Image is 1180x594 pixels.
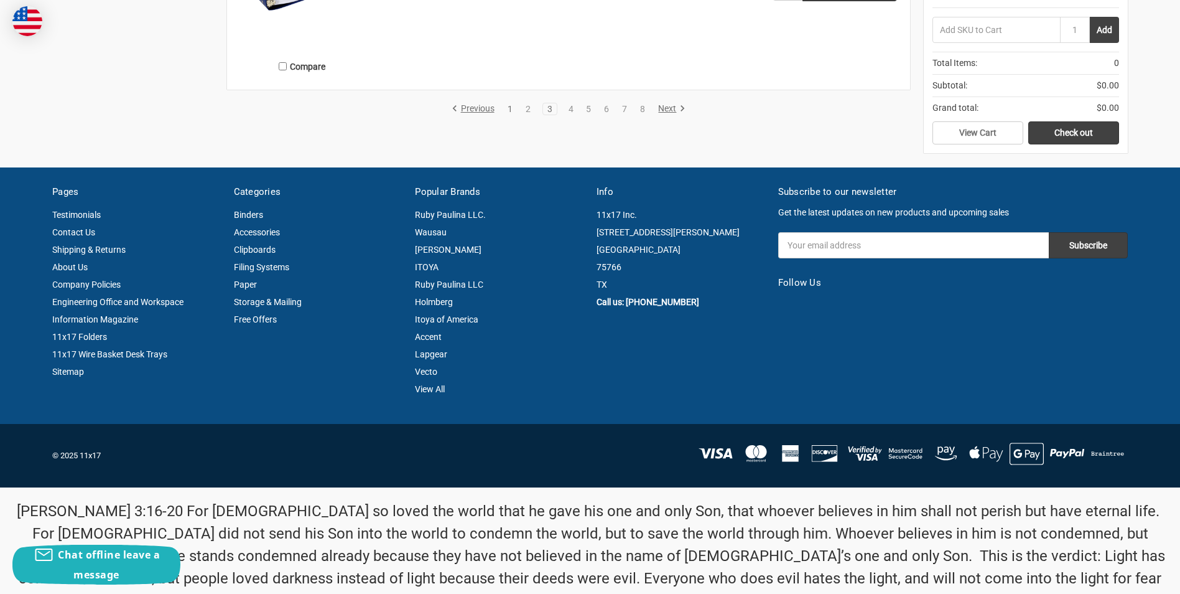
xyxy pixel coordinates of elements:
a: Storage & Mailing [234,297,302,307]
a: Engineering Office and Workspace Information Magazine [52,297,184,324]
a: 3 [543,105,557,113]
span: Total Items: [932,57,977,70]
a: 11x17 Wire Basket Desk Trays [52,349,167,359]
iframe: Google Customer Reviews [1077,560,1180,594]
a: Sitemap [52,367,84,377]
label: Compare [240,56,365,77]
a: 7 [618,105,631,113]
address: 11x17 Inc. [STREET_ADDRESS][PERSON_NAME] [GEOGRAPHIC_DATA] 75766 TX [597,206,765,293]
span: Grand total: [932,101,978,115]
a: Itoya of America [415,314,478,324]
a: 8 [636,105,649,113]
button: Add [1090,17,1119,43]
a: 1 [503,105,517,113]
a: Check out [1028,121,1119,145]
a: 2 [521,105,535,113]
a: Wausau [415,227,447,237]
a: Filing Systems [234,262,289,272]
a: Previous [452,103,499,115]
span: $0.00 [1097,79,1119,92]
span: $0.00 [1097,101,1119,115]
a: View Cart [932,121,1023,145]
a: 5 [582,105,595,113]
span: Subtotal: [932,79,967,92]
a: Vecto [415,367,437,377]
a: 11x17 Folders [52,332,107,342]
a: Shipping & Returns [52,245,126,255]
a: Ruby Paulina LLC. [415,210,486,220]
img: duty and tax information for United States [12,6,42,36]
h5: Subscribe to our newsletter [778,185,1128,199]
h5: Info [597,185,765,199]
a: Next [654,103,685,115]
button: Chat offline leave a message [12,545,180,585]
a: View All [415,384,445,394]
a: About Us [52,262,88,272]
input: Subscribe [1049,232,1128,258]
p: Get the latest updates on new products and upcoming sales [778,206,1128,219]
a: Accessories [234,227,280,237]
span: 0 [1114,57,1119,70]
a: Holmberg [415,297,453,307]
input: Compare [279,62,287,70]
a: Free Offers [234,314,277,324]
h5: Follow Us [778,276,1128,290]
h5: Popular Brands [415,185,583,199]
a: Company Policies [52,280,121,290]
a: [PERSON_NAME] [415,245,481,255]
a: Paper [234,280,257,290]
a: Accent [415,332,442,342]
h5: Pages [52,185,221,199]
input: Add SKU to Cart [932,17,1060,43]
p: © 2025 11x17 [52,450,583,462]
a: Ruby Paulina LLC [415,280,483,290]
a: Lapgear [415,349,447,359]
input: Your email address [778,232,1049,258]
a: ITOYA [415,262,439,272]
span: Chat offline leave a message [58,548,160,582]
h5: Categories [234,185,402,199]
a: Contact Us [52,227,95,237]
a: Clipboards [234,245,276,255]
a: 6 [600,105,613,113]
a: Call us: [PHONE_NUMBER] [597,297,699,307]
a: 4 [564,105,578,113]
a: Testimonials [52,210,101,220]
a: Binders [234,210,263,220]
